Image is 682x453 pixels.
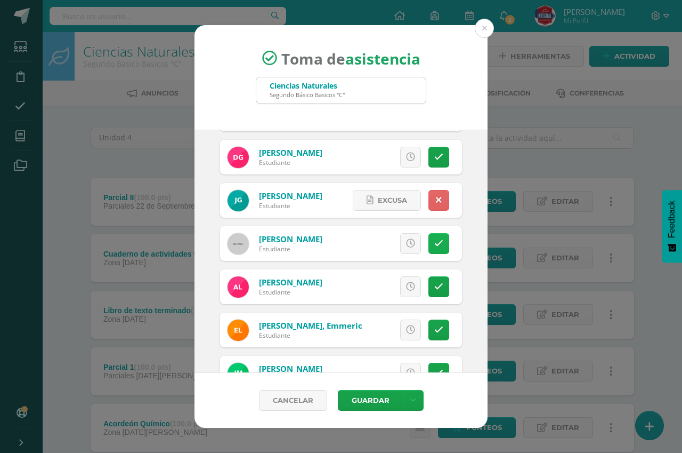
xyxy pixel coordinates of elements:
[270,81,345,91] div: Ciencias Naturales
[475,19,494,38] button: Close (Esc)
[259,244,322,253] div: Estudiante
[228,276,249,298] img: 2cb183b7e79f9ebd4c797eb22e3eb33e.png
[256,77,426,104] input: Busca un grado o sección aquí...
[228,190,249,211] img: c53367648e3dd03222a02f31494e8e0f.png
[345,48,420,68] strong: asistencia
[259,363,322,374] a: [PERSON_NAME]
[662,190,682,263] button: Feedback - Mostrar encuesta
[259,234,322,244] a: [PERSON_NAME]
[378,190,407,210] span: Excusa
[259,320,362,331] a: [PERSON_NAME], Emmeric
[228,363,249,384] img: 676289d481e9596f06e4587a1418e50a.png
[667,201,677,238] span: Feedback
[228,147,249,168] img: 205d29d9b7edc819d19848c553429ea3.png
[338,390,403,411] button: Guardar
[281,48,420,68] span: Toma de
[259,158,322,167] div: Estudiante
[259,190,322,201] a: [PERSON_NAME]
[259,331,362,340] div: Estudiante
[259,288,322,297] div: Estudiante
[350,363,379,383] span: Excusa
[259,147,322,158] a: [PERSON_NAME]
[350,234,379,253] span: Excusa
[259,277,322,288] a: [PERSON_NAME]
[350,147,379,167] span: Excusa
[228,320,249,341] img: fa08bd89f9309779f2359953ff167a25.png
[270,91,345,99] div: Segundo Básico Basicos "C"
[259,390,327,411] a: Cancelar
[353,190,421,211] a: Excusa
[259,201,322,210] div: Estudiante
[228,233,249,255] img: 60x60
[350,320,379,340] span: Excusa
[350,277,379,297] span: Excusa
